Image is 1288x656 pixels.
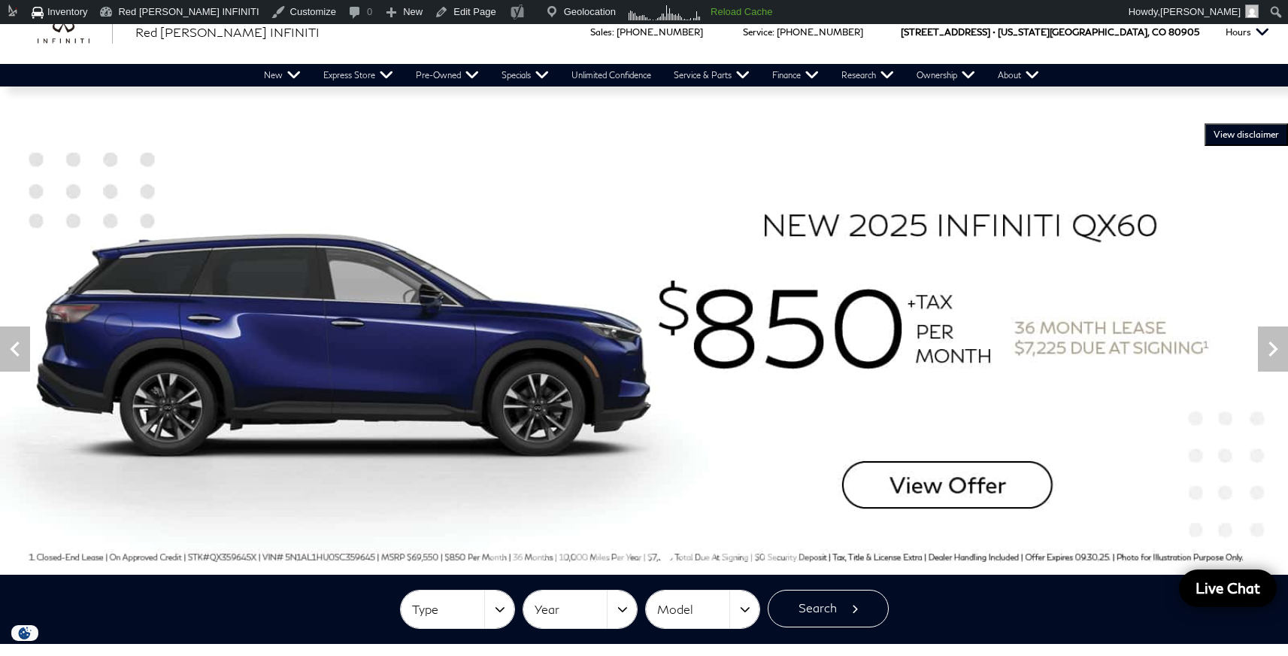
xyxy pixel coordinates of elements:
[772,26,774,38] span: :
[412,597,484,622] span: Type
[700,547,715,562] span: Go to slide 11
[405,64,490,87] a: Pre-Owned
[8,625,42,641] section: Click to Open Cookie Consent Modal
[662,64,761,87] a: Service & Parts
[777,26,863,38] a: [PHONE_NUMBER]
[560,64,662,87] a: Unlimited Confidence
[763,547,778,562] span: Go to slide 14
[253,64,1050,87] nav: Main Navigation
[1258,326,1288,372] div: Next
[511,547,526,562] span: Go to slide 2
[658,547,673,562] span: Go to slide 9
[679,547,694,562] span: Go to slide 10
[761,64,830,87] a: Finance
[905,64,986,87] a: Ownership
[646,591,759,628] button: Model
[742,547,757,562] span: Go to slide 13
[1188,579,1268,597] span: Live Chat
[1179,569,1277,607] a: Live Chat
[401,591,514,628] button: Type
[743,26,772,38] span: Service
[616,547,631,562] span: Go to slide 7
[8,625,42,641] img: Opt-Out Icon
[784,547,799,562] span: Go to slide 15
[986,64,1050,87] a: About
[532,547,547,562] span: Go to slide 3
[617,26,703,38] a: [PHONE_NUMBER]
[489,547,505,562] span: Go to slide 1
[135,25,320,39] span: Red [PERSON_NAME] INFINITI
[1214,129,1279,141] span: VIEW DISCLAIMER
[38,20,113,44] img: INFINITI
[637,547,652,562] span: Go to slide 8
[490,64,560,87] a: Specials
[590,26,612,38] span: Sales
[574,547,589,562] span: Go to slide 5
[768,590,889,627] button: Search
[1205,123,1288,146] button: VIEW DISCLAIMER
[901,26,1199,38] a: [STREET_ADDRESS] • [US_STATE][GEOGRAPHIC_DATA], CO 80905
[721,547,736,562] span: Go to slide 12
[312,64,405,87] a: Express Store
[253,64,312,87] a: New
[535,597,607,622] span: Year
[38,20,113,44] a: infiniti
[595,547,610,562] span: Go to slide 6
[830,64,905,87] a: Research
[553,547,568,562] span: Go to slide 4
[135,23,320,41] a: Red [PERSON_NAME] INFINITI
[657,597,729,622] span: Model
[612,26,614,38] span: :
[523,591,637,628] button: Year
